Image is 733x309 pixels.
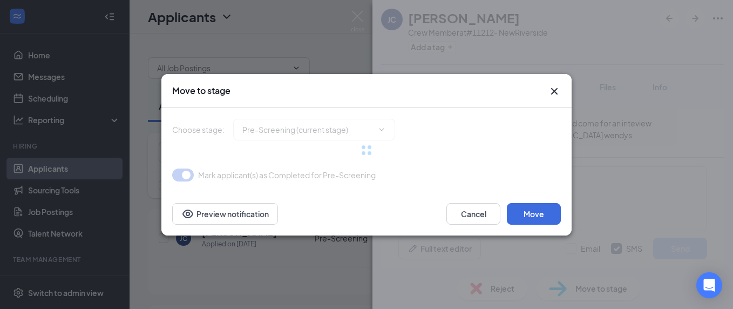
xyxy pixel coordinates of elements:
[181,207,194,220] svg: Eye
[507,203,561,225] button: Move
[172,203,278,225] button: Preview notificationEye
[548,85,561,98] svg: Cross
[548,85,561,98] button: Close
[446,203,500,225] button: Cancel
[696,272,722,298] div: Open Intercom Messenger
[172,85,230,97] h3: Move to stage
